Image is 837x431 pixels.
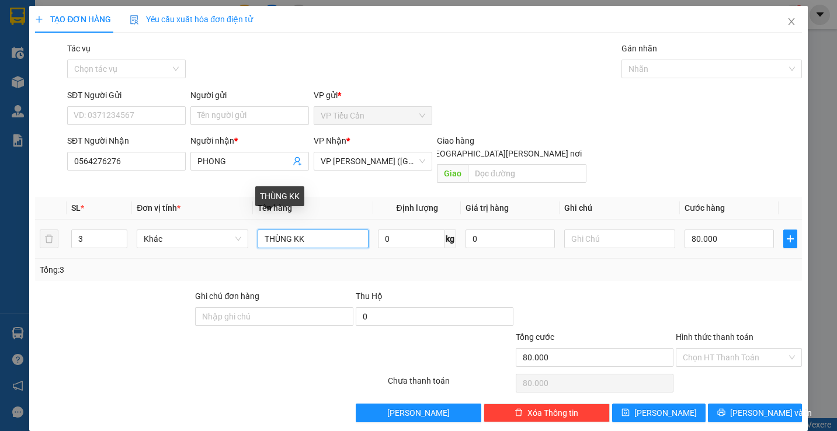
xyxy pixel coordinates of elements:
span: [PERSON_NAME] và In [730,406,812,419]
span: SL [71,203,81,213]
img: icon [130,15,139,25]
span: Giao [437,164,468,183]
input: Ghi Chú [564,230,675,248]
div: Người nhận [190,134,309,147]
div: VP gửi [314,89,432,102]
span: TẠO ĐƠN HÀNG [35,15,111,24]
th: Ghi chú [560,197,680,220]
button: deleteXóa Thông tin [484,404,609,422]
span: delete [515,408,523,418]
button: [PERSON_NAME] [356,404,481,422]
div: SĐT Người Gửi [67,89,186,102]
button: Close [775,6,808,39]
span: Tổng cước [516,332,554,342]
span: Định lượng [397,203,438,213]
span: kg [444,230,456,248]
div: Tổng: 3 [40,263,324,276]
button: delete [40,230,58,248]
input: VD: Bàn, Ghế [258,230,369,248]
span: printer [717,408,725,418]
span: Đơn vị tính [137,203,180,213]
span: [PERSON_NAME] [634,406,697,419]
span: Khác [144,230,241,248]
div: Chưa thanh toán [387,374,515,395]
span: VP Tiểu Cần [321,107,425,124]
span: plus [35,15,43,23]
span: save [621,408,630,418]
span: VP Nhận [314,136,346,145]
button: printer[PERSON_NAME] và In [708,404,802,422]
span: Giao hàng [437,136,474,145]
span: [GEOGRAPHIC_DATA][PERSON_NAME] nơi [422,147,586,160]
span: VP Trần Phú (Hàng) [321,152,425,170]
span: Cước hàng [685,203,725,213]
input: Ghi chú đơn hàng [195,307,353,326]
label: Gán nhãn [621,44,657,53]
div: THÙNG KK [255,186,304,206]
span: Giá trị hàng [466,203,509,213]
label: Hình thức thanh toán [676,332,753,342]
label: Ghi chú đơn hàng [195,291,259,301]
span: user-add [293,157,302,166]
div: SĐT Người Nhận [67,134,186,147]
span: Yêu cầu xuất hóa đơn điện tử [130,15,253,24]
button: save[PERSON_NAME] [612,404,706,422]
div: Người gửi [190,89,309,102]
button: plus [783,230,797,248]
span: Thu Hộ [356,291,383,301]
span: close [787,17,796,26]
label: Tác vụ [67,44,91,53]
span: [PERSON_NAME] [387,406,450,419]
input: 0 [466,230,555,248]
input: Dọc đường [468,164,586,183]
span: plus [784,234,797,244]
span: Xóa Thông tin [527,406,578,419]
